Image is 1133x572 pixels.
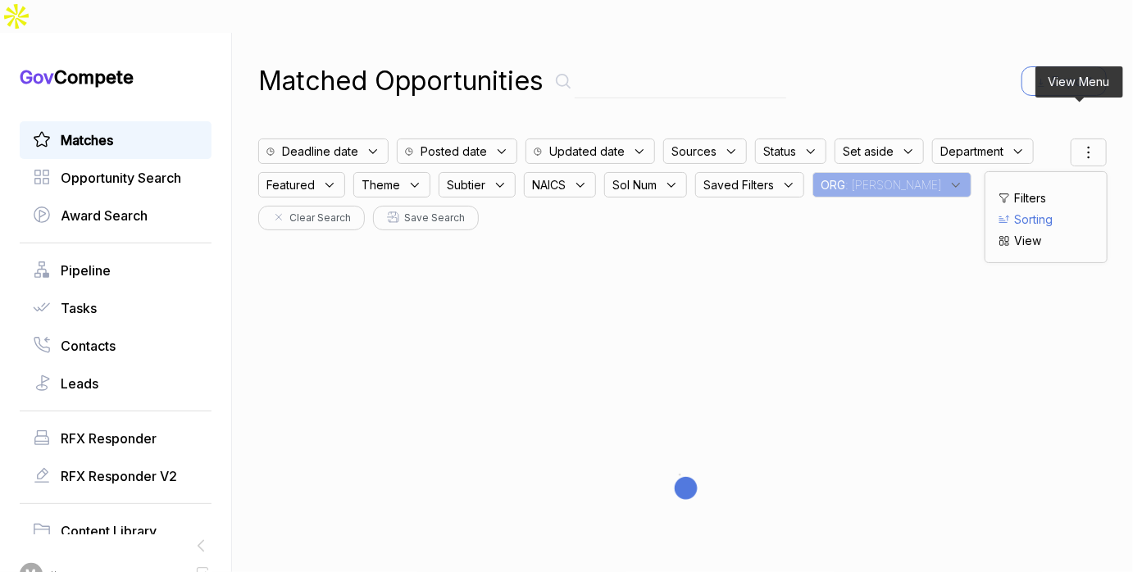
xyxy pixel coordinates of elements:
[61,374,98,393] span: Leads
[282,143,358,160] span: Deadline date
[671,143,717,160] span: Sources
[33,168,198,188] a: Opportunity Search
[421,143,487,160] span: Posted date
[258,61,544,101] h1: Matched Opportunities
[258,206,365,230] button: Clear Search
[61,429,157,448] span: RFX Responder
[61,336,116,356] span: Contacts
[61,168,181,188] span: Opportunity Search
[821,176,845,193] span: ORG
[703,176,774,193] span: Saved Filters
[33,521,198,541] a: Content Library
[1014,232,1041,249] span: View
[362,176,400,193] span: Theme
[61,206,148,225] span: Award Search
[642,447,724,529] img: loading animation
[1014,211,1053,228] span: Sorting
[20,66,212,89] h1: Compete
[33,298,198,318] a: Tasks
[373,206,479,230] button: Save Search
[61,521,157,541] span: Content Library
[33,466,198,486] a: RFX Responder V2
[266,176,315,193] span: Featured
[61,261,111,280] span: Pipeline
[33,206,198,225] a: Award Search
[33,130,198,150] a: Matches
[549,143,625,160] span: Updated date
[20,66,54,88] span: Gov
[404,211,465,225] span: Save Search
[61,466,177,486] span: RFX Responder V2
[447,176,485,193] span: Subtier
[1022,66,1107,96] button: Export
[61,298,97,318] span: Tasks
[289,211,351,225] span: Clear Search
[1014,189,1046,207] span: Filters
[612,176,657,193] span: Sol Num
[61,130,113,150] span: Matches
[845,176,941,193] span: : [PERSON_NAME]
[532,176,566,193] span: NAICS
[33,261,198,280] a: Pipeline
[33,429,198,448] a: RFX Responder
[843,143,894,160] span: Set aside
[33,336,198,356] a: Contacts
[940,143,1003,160] span: Department
[763,143,796,160] span: Status
[33,374,198,393] a: Leads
